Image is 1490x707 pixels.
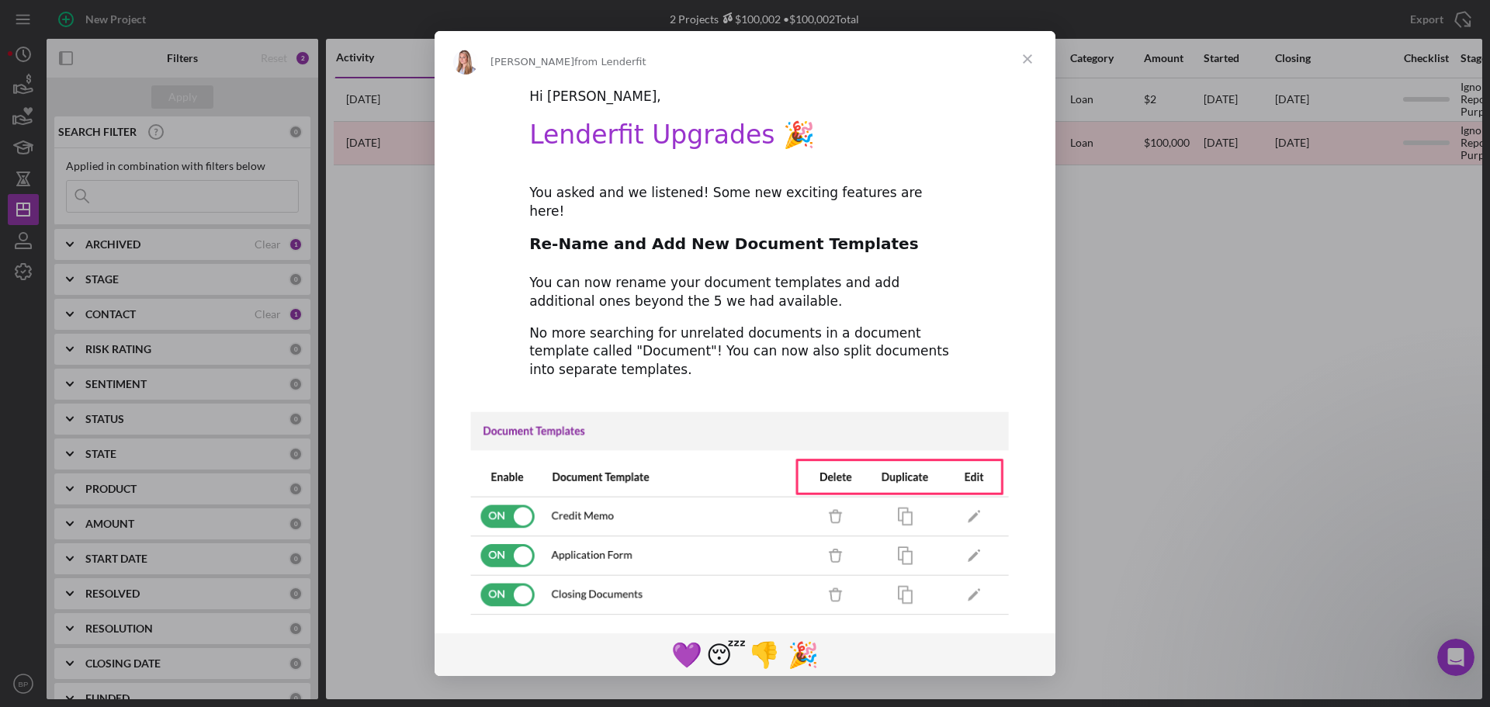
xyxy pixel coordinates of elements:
[1000,31,1055,87] span: Close
[788,640,819,670] span: 🎉
[453,50,478,75] img: Profile image for Allison
[671,640,702,670] span: 💜
[667,636,706,673] span: purple heart reaction
[745,636,784,673] span: 1 reaction
[490,56,574,68] span: [PERSON_NAME]
[574,56,646,68] span: from Lenderfit
[706,636,745,673] span: sleeping reaction
[529,88,961,106] div: Hi [PERSON_NAME],
[529,184,961,221] div: You asked and we listened! Some new exciting features are here!
[529,234,961,262] h2: Re-Name and Add New Document Templates
[529,324,961,379] div: No more searching for unrelated documents in a document template called "Document"! You can now a...
[706,640,746,670] span: 😴
[529,274,961,311] div: You can now rename your document templates and add additional ones beyond the 5 we had available.
[749,640,780,670] span: 👎
[529,120,961,161] h1: Lenderfit Upgrades 🎉
[784,636,823,673] span: tada reaction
